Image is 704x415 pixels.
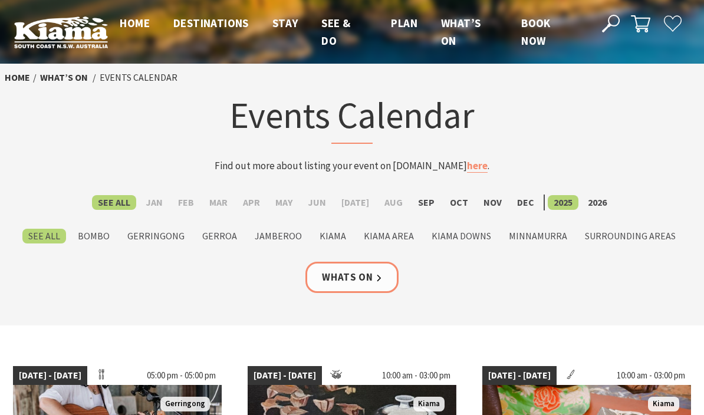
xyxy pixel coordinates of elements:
[237,195,266,210] label: Apr
[122,158,582,174] p: Find out more about listing your event on [DOMAIN_NAME] .
[140,195,169,210] label: Jan
[120,16,150,30] span: Home
[379,195,409,210] label: Aug
[172,195,200,210] label: Feb
[482,366,557,385] span: [DATE] - [DATE]
[203,195,233,210] label: Mar
[302,195,332,210] label: Jun
[22,229,66,243] label: See All
[141,366,222,385] span: 05:00 pm - 05:00 pm
[478,195,508,210] label: Nov
[426,229,497,243] label: Kiama Downs
[160,397,210,411] span: Gerringong
[173,16,249,30] span: Destinations
[321,16,350,48] span: See & Do
[503,229,573,243] label: Minnamurra
[412,195,440,210] label: Sep
[100,70,177,85] li: Events Calendar
[5,71,30,84] a: Home
[121,229,190,243] label: Gerringong
[314,229,352,243] label: Kiama
[13,366,87,385] span: [DATE] - [DATE]
[108,14,588,50] nav: Main Menu
[40,71,88,84] a: What’s On
[248,366,322,385] span: [DATE] - [DATE]
[521,16,551,48] span: Book now
[413,397,445,411] span: Kiama
[249,229,308,243] label: Jamberoo
[14,16,108,48] img: Kiama Logo
[305,262,399,293] a: Whats On
[511,195,540,210] label: Dec
[548,195,578,210] label: 2025
[648,397,679,411] span: Kiama
[376,366,456,385] span: 10:00 am - 03:00 pm
[579,229,682,243] label: Surrounding Areas
[358,229,420,243] label: Kiama Area
[269,195,298,210] label: May
[92,195,136,210] label: See All
[272,16,298,30] span: Stay
[122,91,582,143] h1: Events Calendar
[335,195,375,210] label: [DATE]
[444,195,474,210] label: Oct
[196,229,243,243] label: Gerroa
[441,16,481,48] span: What’s On
[391,16,417,30] span: Plan
[72,229,116,243] label: Bombo
[582,195,613,210] label: 2026
[467,159,488,173] a: here
[611,366,691,385] span: 10:00 am - 03:00 pm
